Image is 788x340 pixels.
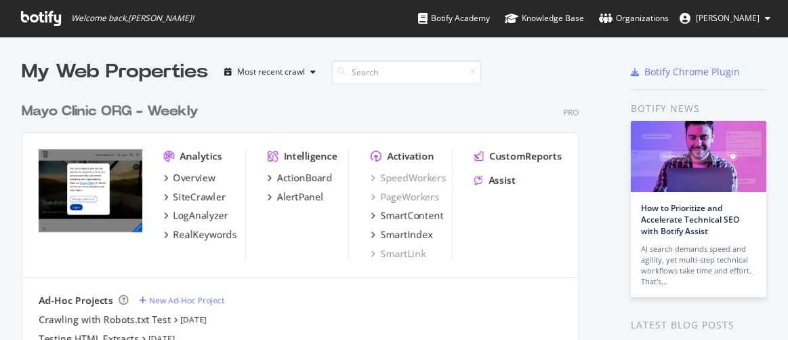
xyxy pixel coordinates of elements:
[22,102,204,121] a: Mayo Clinic ORG - Weekly
[418,12,490,25] div: Botify Academy
[696,12,760,24] span: Milosz Pekala
[173,190,226,204] div: SiteCrawler
[489,149,562,163] div: CustomReports
[474,174,516,187] a: Assist
[641,202,739,237] a: How to Prioritize and Accelerate Technical SEO with Botify Assist
[277,190,324,204] div: AlertPanel
[380,228,432,242] div: SmartIndex
[149,295,224,306] div: New Ad-Hoc Project
[268,190,324,204] a: AlertPanel
[644,65,740,79] div: Botify Chrome Plugin
[173,209,228,223] div: LogAnalyzer
[268,171,333,185] a: ActionBoard
[173,171,215,185] div: Overview
[641,244,756,287] div: AI search demands speed and agility, yet multi-step technical workflows take time and effort. Tha...
[180,149,222,163] div: Analytics
[22,102,199,121] div: Mayo Clinic ORG - Weekly
[180,314,207,325] a: [DATE]
[173,228,237,242] div: RealKeywords
[139,295,224,306] a: New Ad-Hoc Project
[219,61,321,83] button: Most recent crawl
[39,294,113,307] div: Ad-Hoc Projects
[284,149,337,163] div: Intelligence
[164,209,228,223] a: LogAnalyzer
[631,101,766,116] div: Botify news
[237,68,305,76] div: Most recent crawl
[563,107,579,118] div: Pro
[631,65,740,79] a: Botify Chrome Plugin
[631,121,766,192] img: How to Prioritize and Accelerate Technical SEO with Botify Assist
[631,318,766,333] div: Latest Blog Posts
[39,313,171,326] a: Crawling with Robots.txt Test
[371,209,443,223] a: SmartContent
[474,149,562,163] a: CustomReports
[71,13,194,24] span: Welcome back, [PERSON_NAME] !
[505,12,584,25] div: Knowledge Base
[371,190,439,204] a: PageWorkers
[371,228,432,242] a: SmartIndex
[371,247,426,261] a: SmartLink
[380,209,443,223] div: SmartContent
[669,7,781,29] button: [PERSON_NAME]
[371,171,446,185] a: SpeedWorkers
[599,12,669,25] div: Organizations
[39,149,142,232] img: mayoclinic.org
[164,228,237,242] a: RealKeywords
[164,171,215,185] a: Overview
[332,60,481,84] input: Search
[164,190,226,204] a: SiteCrawler
[22,58,208,86] div: My Web Properties
[489,174,516,187] div: Assist
[277,171,333,185] div: ActionBoard
[387,149,434,163] div: Activation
